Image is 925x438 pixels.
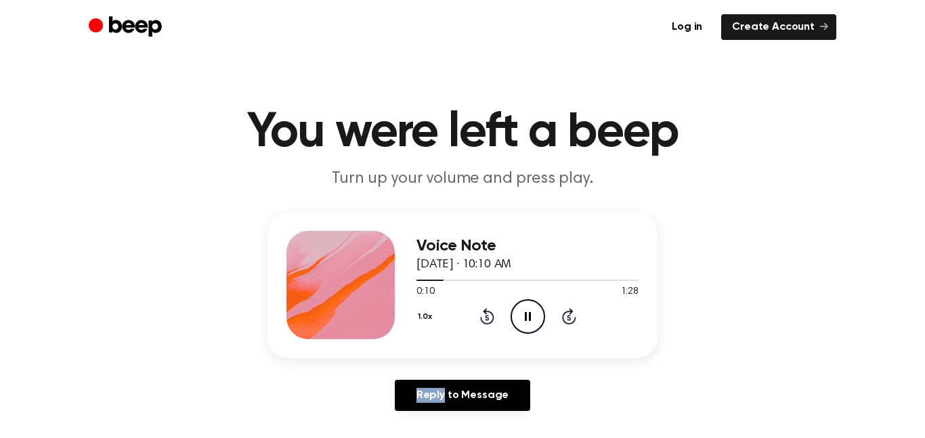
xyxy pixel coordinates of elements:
[116,108,809,157] h1: You were left a beep
[721,14,836,40] a: Create Account
[621,285,639,299] span: 1:28
[395,380,530,411] a: Reply to Message
[661,14,713,40] a: Log in
[416,259,511,271] span: [DATE] · 10:10 AM
[416,305,437,328] button: 1.0x
[416,237,639,255] h3: Voice Note
[89,14,165,41] a: Beep
[202,168,723,190] p: Turn up your volume and press play.
[416,285,434,299] span: 0:10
